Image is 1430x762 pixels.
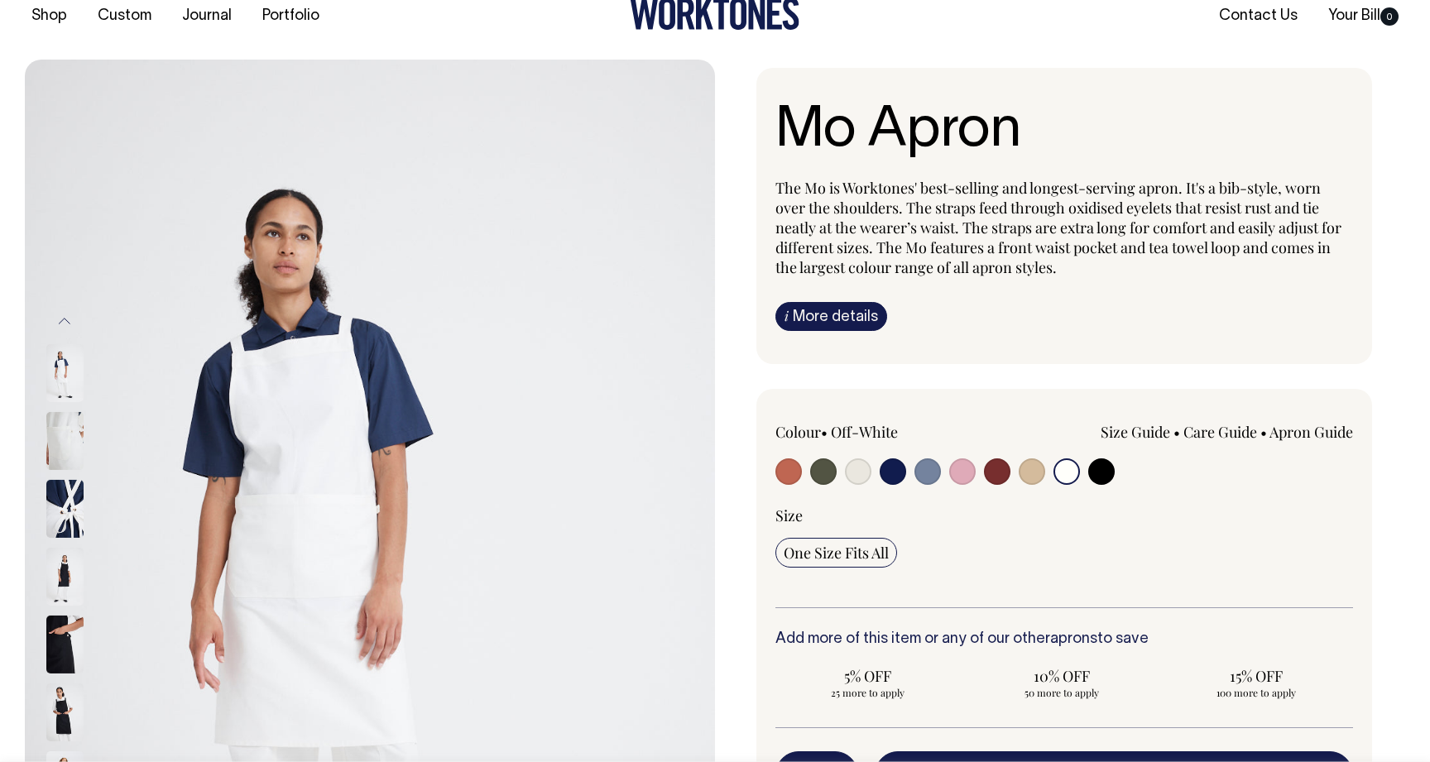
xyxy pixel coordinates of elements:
h6: Add more of this item or any of our other to save [775,631,1353,648]
span: 10% OFF [978,666,1146,686]
input: 15% OFF 100 more to apply [1164,661,1348,704]
img: Mo Apron [46,548,84,606]
span: 5% OFF [784,666,952,686]
input: 10% OFF 50 more to apply [970,661,1154,704]
span: The Mo is Worktones' best-selling and longest-serving apron. It's a bib-style, worn over the shou... [775,178,1341,277]
span: 0 [1380,7,1399,26]
span: • [1173,422,1180,442]
img: off-white [46,480,84,538]
span: • [821,422,828,442]
span: 15% OFF [1172,666,1340,686]
a: iMore details [775,302,887,331]
a: Portfolio [256,2,326,30]
div: Colour [775,422,1006,442]
div: Size [775,506,1353,525]
span: i [785,307,789,324]
span: • [1260,422,1267,442]
span: 100 more to apply [1172,686,1340,699]
a: Care Guide [1183,422,1257,442]
a: Apron Guide [1269,422,1353,442]
span: 50 more to apply [978,686,1146,699]
button: Previous [52,303,77,340]
a: Your Bill0 [1322,2,1405,30]
a: Journal [175,2,238,30]
input: 5% OFF 25 more to apply [775,661,960,704]
img: black [46,616,84,673]
label: Off-White [831,422,898,442]
a: Custom [91,2,158,30]
a: Contact Us [1212,2,1304,30]
input: One Size Fits All [775,538,897,568]
span: One Size Fits All [784,543,889,563]
a: Size Guide [1101,422,1170,442]
a: aprons [1050,632,1097,646]
a: Shop [25,2,74,30]
h1: Mo Apron [775,101,1353,163]
span: 25 more to apply [784,686,952,699]
img: off-white [46,412,84,470]
img: black [46,683,84,741]
img: off-white [46,344,84,402]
